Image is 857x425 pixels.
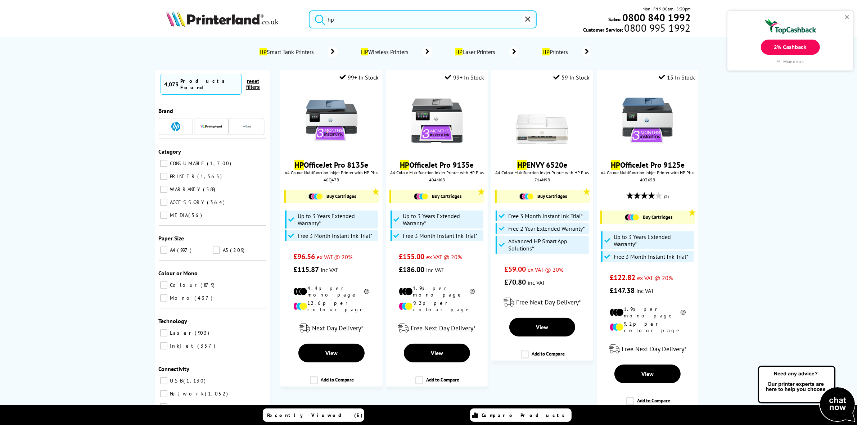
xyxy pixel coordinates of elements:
[508,212,583,220] span: Free 3 Month Instant Ink Trial*
[517,160,527,170] mark: HP
[184,377,208,384] span: 1,130
[399,300,475,313] li: 9.2p per colour page
[610,273,635,282] span: £122.82
[258,47,338,57] a: HPSmart Tank Printers
[400,160,474,170] a: HPOfficeJet Pro 9135e
[361,48,368,55] mark: HP
[541,48,572,55] span: Printers
[168,377,183,384] span: USB
[445,74,484,81] div: 99+ In Stock
[171,122,180,131] img: HP
[317,253,352,261] span: ex VAT @ 20%
[399,285,475,298] li: 1.9p per mono page
[583,24,691,33] span: Customer Service:
[508,225,585,232] span: Free 2 Year Extended Warranty*
[298,232,373,239] span: Free 3 Month Instant Ink Trial*
[508,238,587,252] span: Advanced HP Smart App Solutions*
[623,24,691,31] span: 0800 995 1992
[160,199,167,206] input: ACCESSORY 364
[321,266,338,273] span: inc VAT
[606,214,691,221] a: Buy Cartridges
[168,186,203,193] span: WARRANTY
[400,160,409,170] mark: HP
[221,247,229,253] span: A3
[611,160,620,170] mark: HP
[159,365,190,372] span: Connectivity
[242,78,265,90] button: reset filters
[160,403,167,410] input: Airprint 913
[293,300,369,313] li: 12.6p per colour page
[521,351,565,364] label: Add to Compare
[284,318,379,338] div: modal_delivery
[160,294,167,302] input: Mono 437
[168,390,204,397] span: Network
[201,282,217,288] span: 879
[495,170,590,175] span: A4 Colour Multifunction Inkjet Printer with HP Plus
[159,235,184,242] span: Paper Size
[404,344,470,362] a: View
[610,306,686,319] li: 1.9p per mono page
[267,412,363,419] span: Recently Viewed (5)
[164,81,179,88] span: 4,073
[160,160,167,167] input: CONSUMABLE 1,700
[160,377,167,384] input: USB 1,130
[360,48,411,55] span: Wireless Printers
[168,282,200,288] span: Colour
[642,5,691,12] span: Mon - Fri 9:00am - 5:30pm
[541,47,591,57] a: HPPrinters
[160,247,167,254] input: A4 997
[263,408,364,422] a: Recently Viewed (5)
[242,122,251,131] img: Navigator
[298,344,365,362] a: View
[325,349,338,357] span: View
[160,186,167,193] input: WARRANTY 588
[159,148,181,155] span: Category
[305,94,358,148] img: hp-8135e-front-new-small.jpg
[426,253,462,261] span: ex VAT @ 20%
[168,199,207,205] span: ACCESSORY
[431,349,443,357] span: View
[168,247,177,253] span: A4
[403,232,478,239] span: Free 3 Month Instant Ink Trial*
[298,212,376,227] span: Up to 3 Years Extended Warranty*
[614,233,692,248] span: Up to 3 Years Extended Warranty*
[497,177,588,182] div: 714N9B
[637,274,673,281] span: ex VAT @ 20%
[519,193,534,200] img: Cartridges
[528,266,563,273] span: ex VAT @ 20%
[213,247,220,254] input: A3 209
[389,170,484,175] span: A4 Colour Multifunction Inkjet Printer with HP Plus
[611,160,685,170] a: HPOfficeJet Pro 9125e
[622,11,691,24] b: 0800 840 1992
[195,330,211,336] span: 903
[454,47,519,57] a: HPLaser Printers
[160,281,167,289] input: Colour 879
[621,94,675,148] img: hp-officejet-pro-9125e-front-new-small.jpg
[600,339,695,359] div: modal_delivery
[360,47,432,57] a: HPWireless Printers
[168,330,194,336] span: Laser
[621,14,691,21] a: 0800 840 1992
[166,11,300,28] a: Printerland Logo
[414,193,428,200] img: Cartridges
[310,376,354,390] label: Add to Compare
[504,265,526,274] span: £59.00
[614,365,681,383] a: View
[395,193,481,200] a: Buy Cartridges
[482,412,569,419] span: Compare Products
[312,324,363,332] span: Next Day Delivery*
[166,11,279,27] img: Printerland Logo
[399,252,424,261] span: £155.00
[181,78,238,91] div: Products Found
[643,214,672,220] span: Buy Cartridges
[432,193,461,199] span: Buy Cartridges
[756,365,857,424] img: Open Live Chat window
[600,170,695,175] span: A4 Colour Multifunction Inkjet Printer with HP Plus
[258,48,317,55] span: Smart Tank Printers
[260,48,267,55] mark: HP
[391,177,482,182] div: 404M6B
[160,342,167,349] input: Inkjet 357
[203,186,217,193] span: 588
[495,292,590,312] div: modal_delivery
[542,48,550,55] mark: HP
